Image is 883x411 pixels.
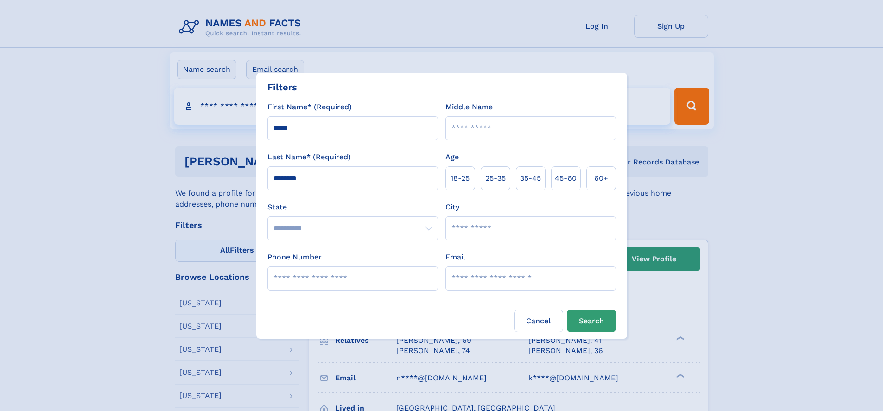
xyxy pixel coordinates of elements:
span: 35‑45 [520,173,541,184]
span: 60+ [594,173,608,184]
label: Cancel [514,310,563,332]
button: Search [567,310,616,332]
label: Last Name* (Required) [267,152,351,163]
span: 45‑60 [555,173,577,184]
label: Phone Number [267,252,322,263]
label: First Name* (Required) [267,101,352,113]
span: 25‑35 [485,173,506,184]
label: Middle Name [445,101,493,113]
label: State [267,202,438,213]
div: Filters [267,80,297,94]
label: City [445,202,459,213]
label: Email [445,252,465,263]
label: Age [445,152,459,163]
span: 18‑25 [451,173,470,184]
